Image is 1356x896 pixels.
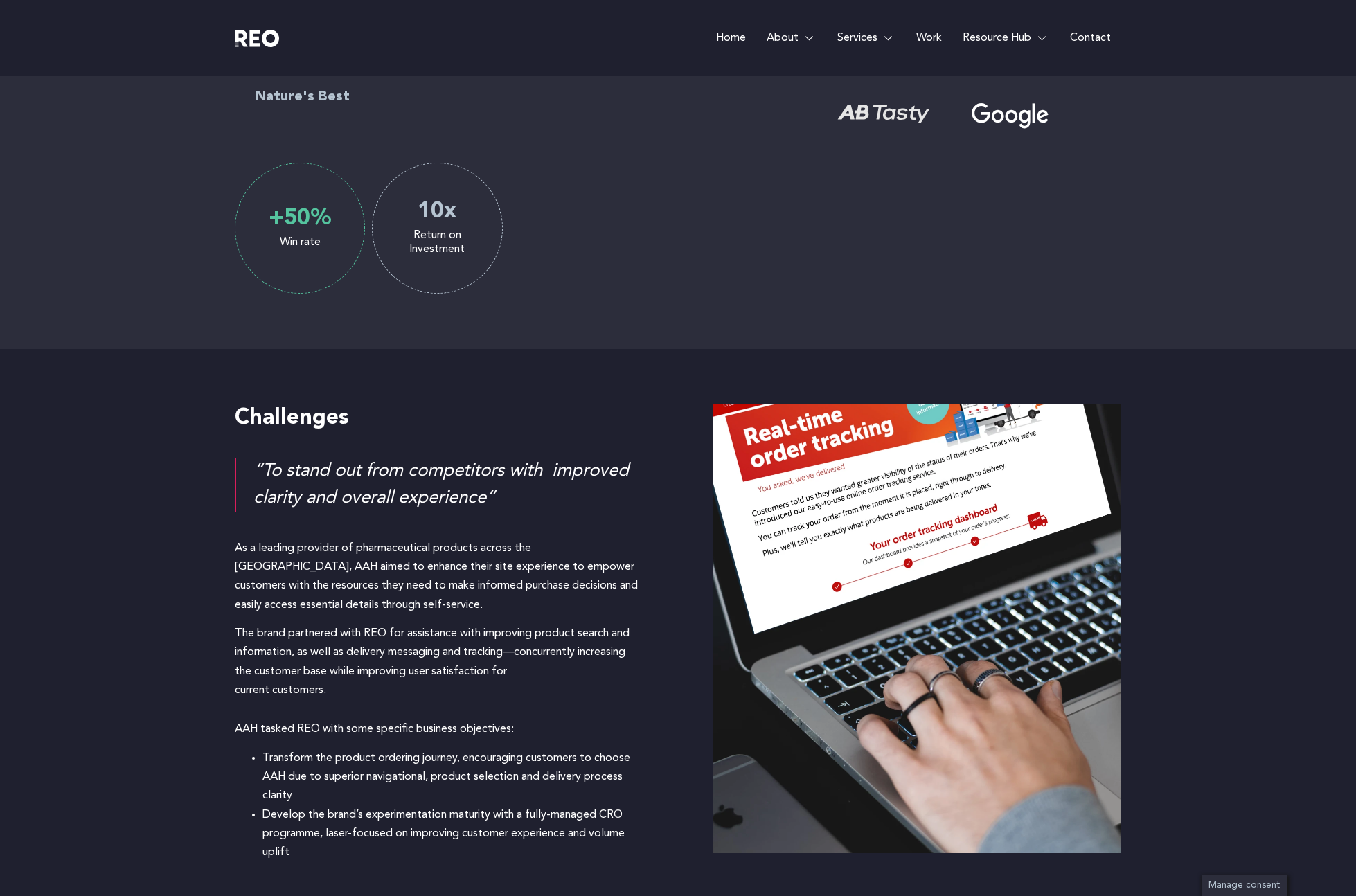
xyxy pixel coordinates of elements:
h4: Challenges [235,404,643,433]
p: The brand partnered with REO for assistance with improving product search and information, as wel... [235,625,643,700]
span: 50 [284,207,310,231]
li: Transform the product ordering journey, encouraging customers to choose AAH due to superior navig... [262,749,643,806]
li: Develop the brand’s experimentation maturity with a fully-managed CRO programme, laser-focused on... [262,806,643,863]
span: 10x [418,200,456,224]
div: “To stand out from competitors with improved clarity and overall experience” [253,458,643,512]
div: Return on Investment [373,229,501,256]
h6: Nature's Best [256,87,775,107]
p: AAH tasked REO with some specific business objectives: [235,720,643,739]
span: Manage consent [1208,881,1280,890]
p: As a leading provider of pharmaceutical products across the [GEOGRAPHIC_DATA], AAH aimed to enhan... [235,539,643,615]
span: % [310,207,365,231]
div: Win rate [235,235,364,249]
span: + [235,207,284,231]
